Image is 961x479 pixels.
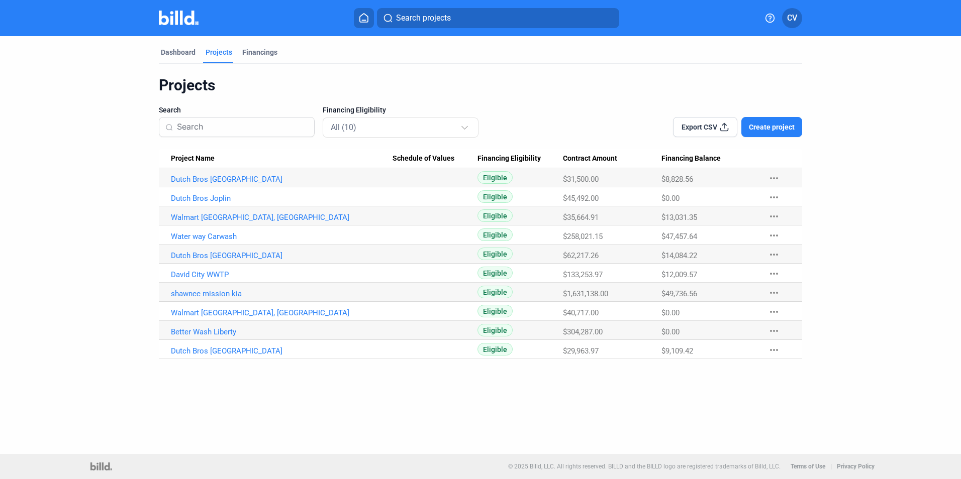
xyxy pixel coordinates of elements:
[563,289,608,298] span: $1,631,138.00
[206,47,232,57] div: Projects
[396,12,451,24] span: Search projects
[563,154,661,163] div: Contract Amount
[749,122,795,132] span: Create project
[661,251,697,260] span: $14,084.22
[661,194,680,203] span: $0.00
[563,213,599,222] span: $35,664.91
[477,267,513,279] span: Eligible
[563,251,599,260] span: $62,217.26
[837,463,875,470] b: Privacy Policy
[768,229,780,242] mat-icon: more_horiz
[768,268,780,280] mat-icon: more_horiz
[171,251,393,260] a: Dutch Bros [GEOGRAPHIC_DATA]
[159,76,802,95] div: Projects
[477,305,513,317] span: Eligible
[161,47,196,57] div: Dashboard
[661,308,680,317] span: $0.00
[171,270,393,279] a: David City WWTP
[563,232,603,241] span: $258,021.15
[661,154,721,163] span: Financing Balance
[673,117,737,137] button: Export CSV
[159,11,199,25] img: Billd Company Logo
[563,308,599,317] span: $40,717.00
[477,228,513,241] span: Eligible
[323,105,386,115] span: Financing Eligibility
[393,154,454,163] span: Schedule of Values
[477,286,513,298] span: Eligible
[782,8,802,28] button: CV
[171,175,393,184] a: Dutch Bros [GEOGRAPHIC_DATA]
[661,270,697,279] span: $12,009.57
[563,175,599,184] span: $31,500.00
[171,308,393,317] a: Walmart [GEOGRAPHIC_DATA], [GEOGRAPHIC_DATA]
[768,306,780,318] mat-icon: more_horiz
[242,47,277,57] div: Financings
[661,327,680,336] span: $0.00
[477,154,563,163] div: Financing Eligibility
[791,463,825,470] b: Terms of Use
[661,289,697,298] span: $49,736.56
[90,462,112,470] img: logo
[768,172,780,184] mat-icon: more_horiz
[563,194,599,203] span: $45,492.00
[171,194,393,203] a: Dutch Bros Joplin
[768,325,780,337] mat-icon: more_horiz
[787,12,797,24] span: CV
[563,154,617,163] span: Contract Amount
[477,154,541,163] span: Financing Eligibility
[171,213,393,222] a: Walmart [GEOGRAPHIC_DATA], [GEOGRAPHIC_DATA]
[377,8,619,28] button: Search projects
[508,463,781,470] p: © 2025 Billd, LLC. All rights reserved. BILLD and the BILLD logo are registered trademarks of Bil...
[768,210,780,222] mat-icon: more_horiz
[682,122,717,132] span: Export CSV
[177,116,308,138] input: Search
[171,346,393,355] a: Dutch Bros [GEOGRAPHIC_DATA]
[477,190,513,203] span: Eligible
[741,117,802,137] button: Create project
[661,154,758,163] div: Financing Balance
[563,346,599,355] span: $29,963.97
[563,327,603,336] span: $304,287.00
[159,105,181,115] span: Search
[661,213,697,222] span: $13,031.35
[661,232,697,241] span: $47,457.64
[661,346,693,355] span: $9,109.42
[477,343,513,355] span: Eligible
[171,289,393,298] a: shawnee mission kia
[768,191,780,203] mat-icon: more_horiz
[477,248,513,260] span: Eligible
[661,175,693,184] span: $8,828.56
[768,249,780,261] mat-icon: more_horiz
[331,123,356,132] mat-select-trigger: All (10)
[171,154,215,163] span: Project Name
[830,463,832,470] p: |
[563,270,603,279] span: $133,253.97
[171,327,393,336] a: Better Wash Liberty
[171,154,393,163] div: Project Name
[171,232,393,241] a: Water way Carwash
[477,171,513,184] span: Eligible
[393,154,477,163] div: Schedule of Values
[768,287,780,299] mat-icon: more_horiz
[477,209,513,222] span: Eligible
[477,324,513,336] span: Eligible
[768,344,780,356] mat-icon: more_horiz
